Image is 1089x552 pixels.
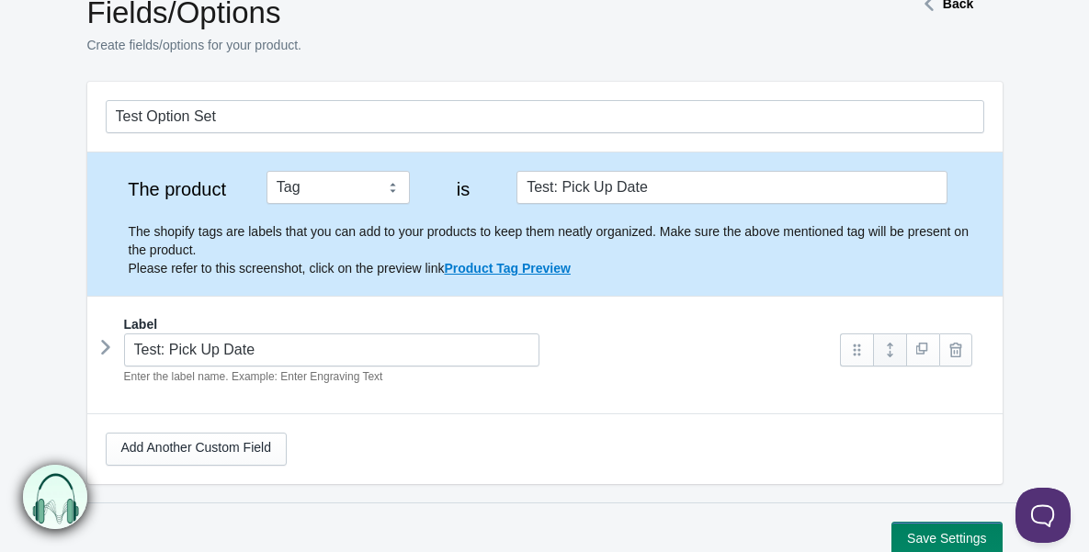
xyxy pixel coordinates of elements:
input: General Options Set [106,100,984,133]
iframe: Toggle Customer Support [1015,488,1071,543]
img: bxm.png [24,466,88,530]
a: Add Another Custom Field [106,433,287,466]
em: Enter the label name. Example: Enter Engraving Text [124,370,383,383]
label: Label [124,315,158,333]
label: The product [106,180,249,198]
a: Product Tag Preview [444,261,570,276]
label: is [427,180,499,198]
p: The shopify tags are labels that you can add to your products to keep them neatly organized. Make... [129,222,984,277]
p: Create fields/options for your product. [87,36,850,54]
